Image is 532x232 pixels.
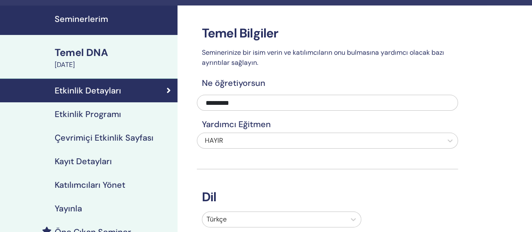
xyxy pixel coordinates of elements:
[202,77,265,88] font: Ne öğretiyorsun
[55,203,82,214] font: Yayınla
[205,136,223,145] font: HAYIR
[202,48,444,67] font: Seminerinize bir isim verin ve katılımcıların onu bulmasına yardımcı olacak bazı ayrıntılar sağla...
[55,156,112,167] font: Kayıt Detayları
[55,109,121,120] font: Etkinlik Programı
[55,46,108,59] font: Temel DNA
[55,132,154,143] font: Çevrimiçi Etkinlik Sayfası
[202,25,278,41] font: Temel Bilgiler
[55,60,75,69] font: [DATE]
[202,189,217,205] font: Dil
[55,13,108,24] font: Seminerlerim
[50,45,177,70] a: Temel DNA[DATE]
[55,85,121,96] font: Etkinlik Detayları
[55,179,125,190] font: Katılımcıları Yönet
[202,119,271,130] font: Yardımcı Eğitmen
